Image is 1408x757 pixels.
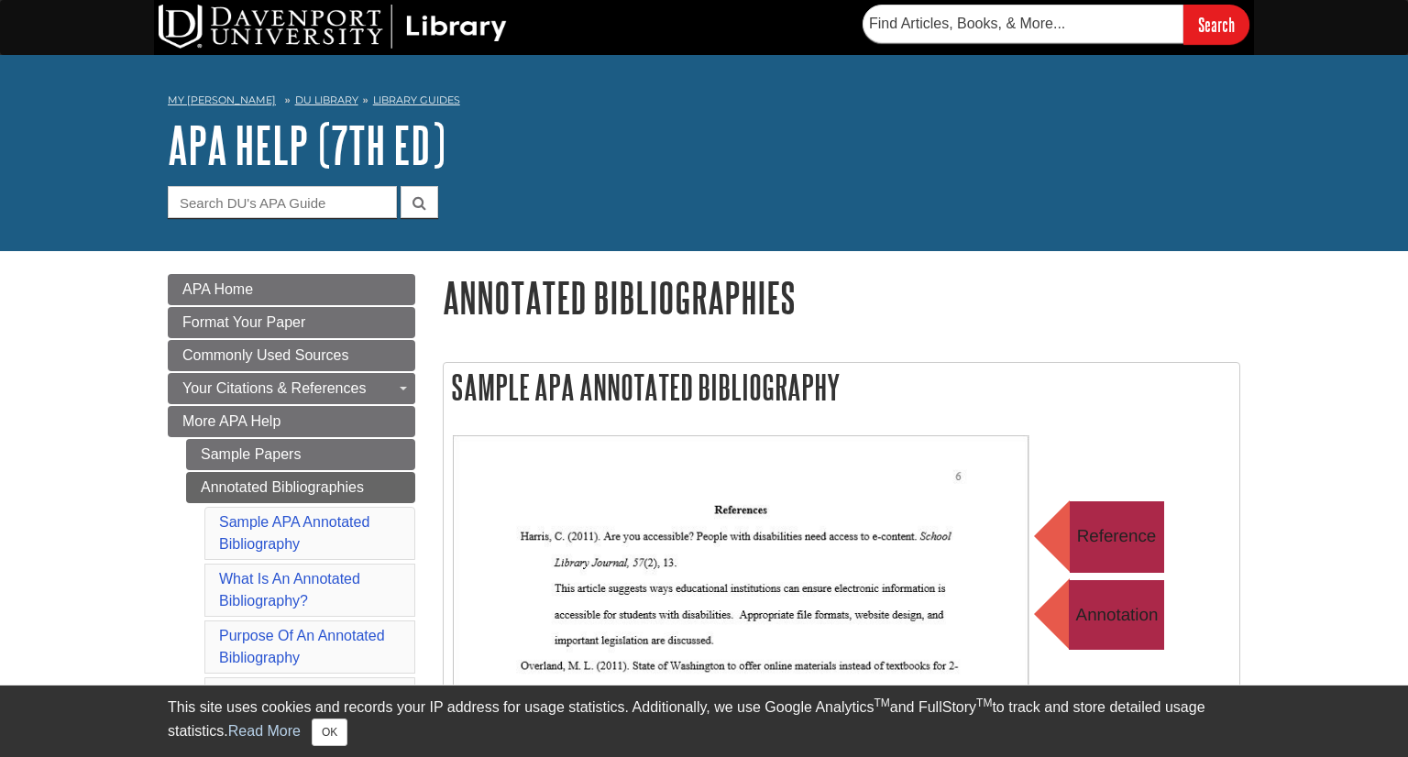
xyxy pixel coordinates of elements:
a: What Is An Annotated Bibliography? [219,571,360,609]
a: Purpose Of An Annotated Bibliography [219,628,385,665]
span: Format Your Paper [182,314,305,330]
a: Sample Papers [186,439,415,470]
a: APA Help (7th Ed) [168,116,445,173]
span: Your Citations & References [182,380,366,396]
a: APA Home [168,274,415,305]
a: More APA Help [168,406,415,437]
sup: TM [874,697,889,709]
a: Annotated Bibliographies [186,472,415,503]
a: Sample APA Annotated Bibliography [219,514,369,552]
span: Commonly Used Sources [182,347,348,363]
form: Searches DU Library's articles, books, and more [863,5,1249,44]
a: Your Citations & References [168,373,415,404]
a: DU Library [295,93,358,106]
span: APA Home [182,281,253,297]
h2: Sample APA Annotated Bibliography [444,363,1239,411]
input: Search [1183,5,1249,44]
a: Format Your Paper [168,307,415,338]
button: Close [312,719,347,746]
input: Search DU's APA Guide [168,186,397,218]
a: Commonly Used Sources [168,340,415,371]
a: Library Guides [373,93,460,106]
div: This site uses cookies and records your IP address for usage statistics. Additionally, we use Goo... [168,697,1240,746]
h1: Annotated Bibliographies [443,274,1240,321]
nav: breadcrumb [168,88,1240,117]
span: More APA Help [182,413,280,429]
sup: TM [976,697,992,709]
a: My [PERSON_NAME] [168,93,276,108]
a: Read More [228,723,301,739]
input: Find Articles, Books, & More... [863,5,1183,43]
img: DU Library [159,5,507,49]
